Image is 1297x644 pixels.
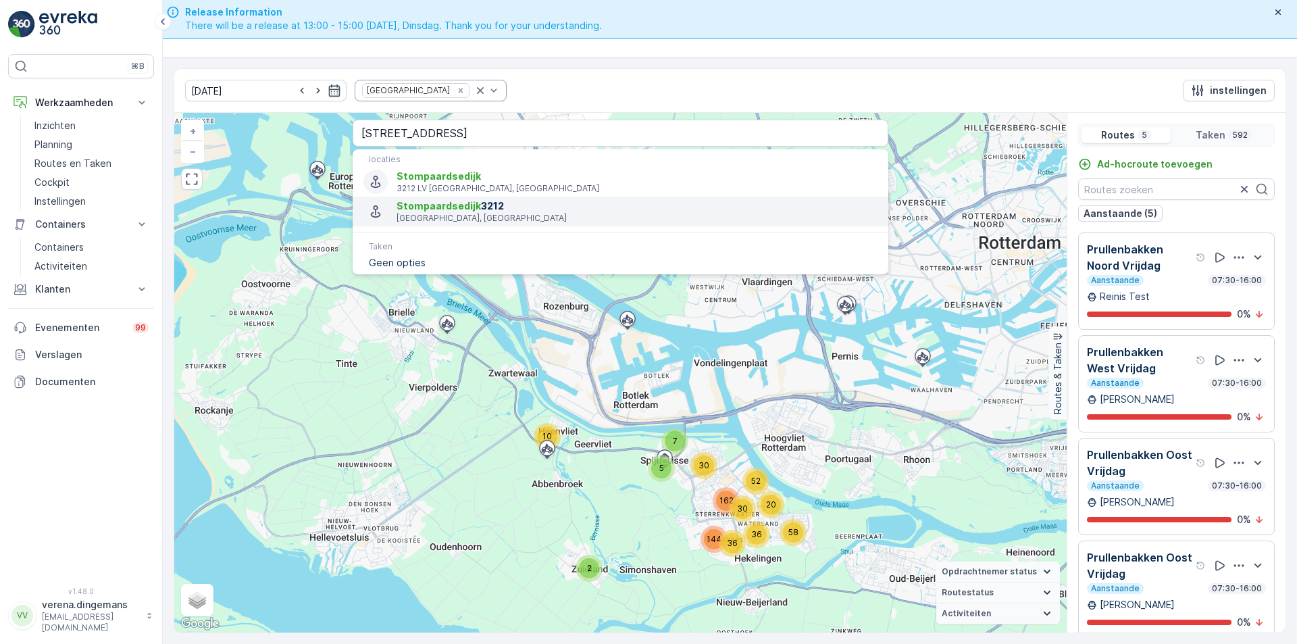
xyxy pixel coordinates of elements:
span: 3212 [397,199,878,213]
p: Activiteiten [34,259,87,273]
span: 10 [542,431,552,441]
a: Cockpit [29,173,154,192]
p: Evenementen [35,321,124,335]
div: 20 [757,491,784,518]
a: Ad-hocroute toevoegen [1078,157,1213,171]
p: locaties [369,154,872,165]
p: ⌘B [131,61,145,72]
div: 30 [729,495,756,522]
span: Stompaardsedijk [397,200,481,212]
p: [PERSON_NAME] [1100,598,1175,612]
p: Prullenbakken West Vrijdag [1087,344,1193,376]
span: 162 [719,495,734,505]
p: [PERSON_NAME] [1100,393,1175,406]
p: 99 [135,322,146,333]
a: Dit gebied openen in Google Maps (er wordt een nieuw venster geopend) [178,615,222,633]
span: 2 [587,563,592,573]
div: 30 [690,452,717,479]
span: 144 [707,534,721,544]
p: instellingen [1210,84,1267,97]
div: 5 [648,455,675,482]
button: Werkzaamheden [8,89,154,116]
button: Containers [8,211,154,238]
p: Werkzaamheden [35,96,127,109]
a: Instellingen [29,192,154,211]
a: Routes en Taken [29,154,154,173]
a: Documenten [8,368,154,395]
span: Release Information [185,5,602,19]
div: 144 [701,526,728,553]
p: [GEOGRAPHIC_DATA], [GEOGRAPHIC_DATA] [397,213,878,224]
div: help tooltippictogram [1196,252,1206,263]
p: 0 % [1237,513,1251,526]
span: There will be a release at 13:00 - 15:00 [DATE], Dinsdag. Thank you for your understanding. [185,19,602,32]
span: Activiteiten [942,608,991,619]
a: Verslagen [8,341,154,368]
div: 162 [713,487,740,514]
p: Routes & Taken [1051,343,1065,414]
p: Prullenbakken Oost Vrijdag [1087,447,1193,479]
input: Zoek naar taken of een locatie [353,120,888,147]
p: Ad-hocroute toevoegen [1097,157,1213,171]
summary: Opdrachtnemer status [936,562,1060,583]
summary: Routestatus [936,583,1060,603]
button: Aanstaande (5) [1078,205,1163,222]
p: [EMAIL_ADDRESS][DOMAIN_NAME] [42,612,139,633]
p: Cockpit [34,176,70,189]
span: 5 [659,463,664,473]
p: 0 % [1237,616,1251,629]
p: Taken [1196,128,1225,142]
p: 07:30-16:00 [1211,480,1263,491]
img: Google [178,615,222,633]
div: 7 [661,428,688,455]
div: 36 [743,521,770,548]
span: 20 [766,499,776,510]
div: VV [11,605,33,626]
p: 07:30-16:00 [1211,378,1263,389]
span: v 1.48.0 [8,587,154,595]
div: help tooltippictogram [1196,355,1206,366]
p: Aanstaande [1090,275,1141,286]
a: Planning [29,135,154,154]
p: Routes [1101,128,1135,142]
p: Planning [34,138,72,151]
button: instellingen [1183,80,1275,101]
span: 7 [673,436,678,446]
p: Taken [369,241,872,252]
p: Containers [35,218,127,231]
p: Aanstaande [1090,583,1141,594]
p: Aanstaande [1090,480,1141,491]
div: 2 [576,555,603,582]
div: 36 [719,530,746,557]
input: dd/mm/yyyy [185,80,347,101]
p: 07:30-16:00 [1211,583,1263,594]
span: 52 [751,476,761,486]
p: [PERSON_NAME] [1100,495,1175,509]
div: 52 [742,468,769,495]
span: 36 [751,529,762,539]
span: 36 [727,538,738,548]
div: help tooltippictogram [1196,560,1206,571]
p: 0 % [1237,410,1251,424]
p: 5 [1140,130,1148,141]
p: Instellingen [34,195,86,208]
span: 58 [788,527,798,537]
div: help tooltippictogram [1196,457,1206,468]
a: Layers [182,585,212,615]
p: Documenten [35,375,149,389]
a: Evenementen99 [8,314,154,341]
span: Stompaardsedijk [397,170,481,182]
summary: Activiteiten [936,603,1060,624]
p: 0 % [1237,307,1251,321]
a: Inzichten [29,116,154,135]
a: Containers [29,238,154,257]
span: Opdrachtnemer status [942,566,1037,577]
img: logo [8,11,35,38]
p: 592 [1231,130,1249,141]
p: Inzichten [34,119,76,132]
span: 30 [698,460,709,470]
p: 3212 LV [GEOGRAPHIC_DATA], [GEOGRAPHIC_DATA] [397,183,878,194]
p: Aanstaande [1090,378,1141,389]
span: 30 [737,503,748,514]
p: Containers [34,241,84,254]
